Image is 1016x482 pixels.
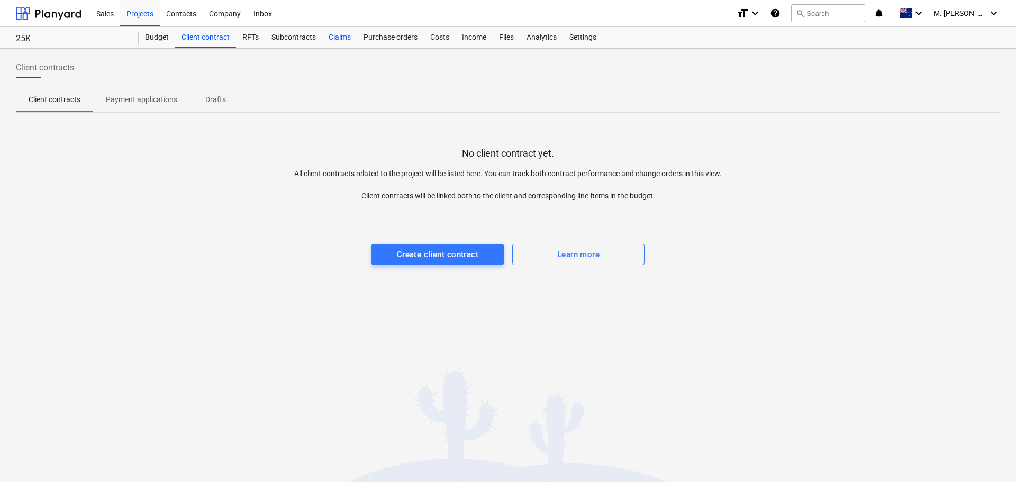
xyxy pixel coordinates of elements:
a: Claims [322,27,357,48]
a: Purchase orders [357,27,424,48]
div: Create client contract [397,248,478,261]
p: All client contracts related to the project will be listed here. You can track both contract perf... [262,168,754,202]
a: Files [493,27,520,48]
i: keyboard_arrow_down [987,7,1000,20]
a: Settings [563,27,603,48]
a: Subcontracts [265,27,322,48]
a: Client contract [175,27,236,48]
i: Knowledge base [770,7,781,20]
a: Costs [424,27,456,48]
a: RFTs [236,27,265,48]
div: Learn more [557,248,600,261]
button: Search [791,4,865,22]
div: 25K [16,33,126,44]
span: search [796,9,804,17]
a: Budget [139,27,175,48]
p: Payment applications [106,94,177,105]
button: Learn more [512,244,645,265]
a: Analytics [520,27,563,48]
span: M. [PERSON_NAME] [933,9,986,17]
p: No client contract yet. [462,147,554,160]
i: format_size [736,7,749,20]
i: notifications [874,7,884,20]
button: Create client contract [371,244,504,265]
p: Client contracts [29,94,80,105]
i: keyboard_arrow_down [749,7,761,20]
i: keyboard_arrow_down [912,7,925,20]
span: Client contracts [16,61,74,74]
a: Income [456,27,493,48]
p: Drafts [203,94,228,105]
